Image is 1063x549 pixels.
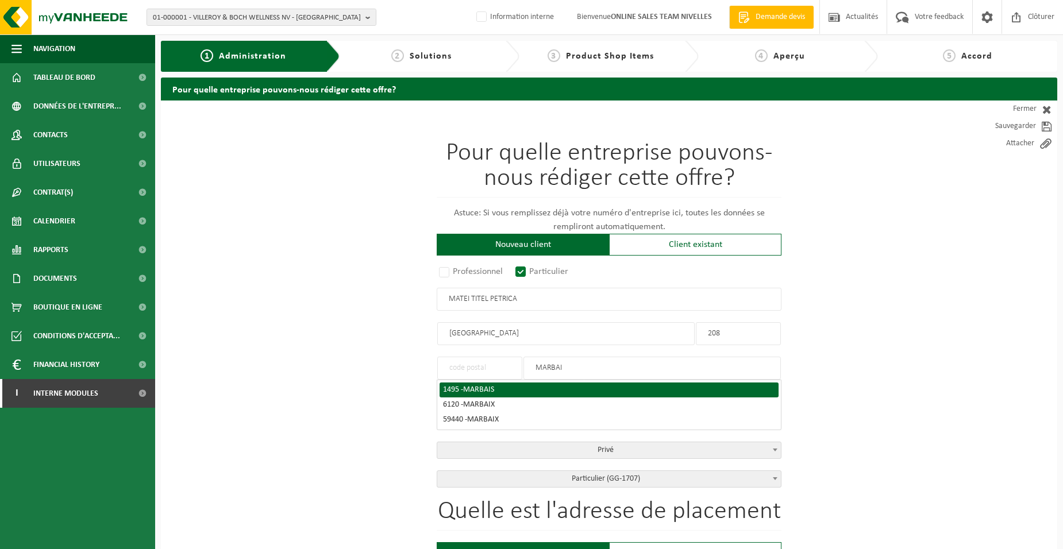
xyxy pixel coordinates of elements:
[437,234,609,256] div: Nouveau client
[437,264,506,280] label: Professionnel
[153,9,361,26] span: 01-000001 - VILLEROY & BOCH WELLNESS NV - [GEOGRAPHIC_DATA]
[437,471,781,487] span: Particulier (GG-1707)
[33,92,121,121] span: Données de l'entrepr...
[609,234,781,256] div: Client existant
[884,49,1052,63] a: 5Accord
[943,49,956,62] span: 5
[11,379,22,408] span: I
[523,357,781,380] input: Ville
[525,49,676,63] a: 3Product Shop Items
[753,11,808,23] span: Demande devis
[961,52,992,61] span: Accord
[437,470,781,488] span: Particulier (GG-1707)
[161,78,1057,100] h2: Pour quelle entreprise pouvons-nous rédiger cette offre?
[773,52,805,61] span: Aperçu
[755,49,768,62] span: 4
[548,49,560,62] span: 3
[33,235,68,264] span: Rapports
[704,49,855,63] a: 4Aperçu
[33,322,120,350] span: Conditions d'accepta...
[467,415,499,424] span: MARBAIX
[437,442,781,459] span: Privé
[33,350,99,379] span: Financial History
[33,207,75,235] span: Calendrier
[33,149,80,178] span: Utilisateurs
[443,401,775,409] div: 6120 -
[437,206,781,234] p: Astuce: Si vous remplissez déjà votre numéro d'entreprise ici, toutes les données se rempliront a...
[391,49,404,62] span: 2
[437,442,781,458] span: Privé
[474,9,554,26] label: Information interne
[437,288,781,311] input: Nom
[696,322,781,345] input: Numéro
[33,63,95,92] span: Tableau de bord
[219,52,286,61] span: Administration
[33,34,75,63] span: Navigation
[201,49,213,62] span: 1
[33,293,102,322] span: Boutique en ligne
[954,135,1057,152] a: Attacher
[33,264,77,293] span: Documents
[437,357,522,380] input: code postal
[147,9,376,26] button: 01-000001 - VILLEROY & BOCH WELLNESS NV - [GEOGRAPHIC_DATA]
[463,385,494,394] span: MARBAIS
[954,118,1057,135] a: Sauvegarder
[33,121,68,149] span: Contacts
[443,416,775,424] div: 59440 -
[513,264,572,280] label: Particulier
[611,13,712,21] strong: ONLINE SALES TEAM NIVELLES
[443,386,775,394] div: 1495 -
[566,52,654,61] span: Product Shop Items
[729,6,814,29] a: Demande devis
[437,141,781,198] h1: Pour quelle entreprise pouvons-nous rédiger cette offre?
[170,49,317,63] a: 1Administration
[437,322,695,345] input: Rue
[463,400,495,409] span: MARBAIX
[346,49,496,63] a: 2Solutions
[954,100,1057,118] a: Fermer
[437,499,781,531] h1: Quelle est l'adresse de placement
[410,52,452,61] span: Solutions
[33,379,98,408] span: Interne modules
[33,178,73,207] span: Contrat(s)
